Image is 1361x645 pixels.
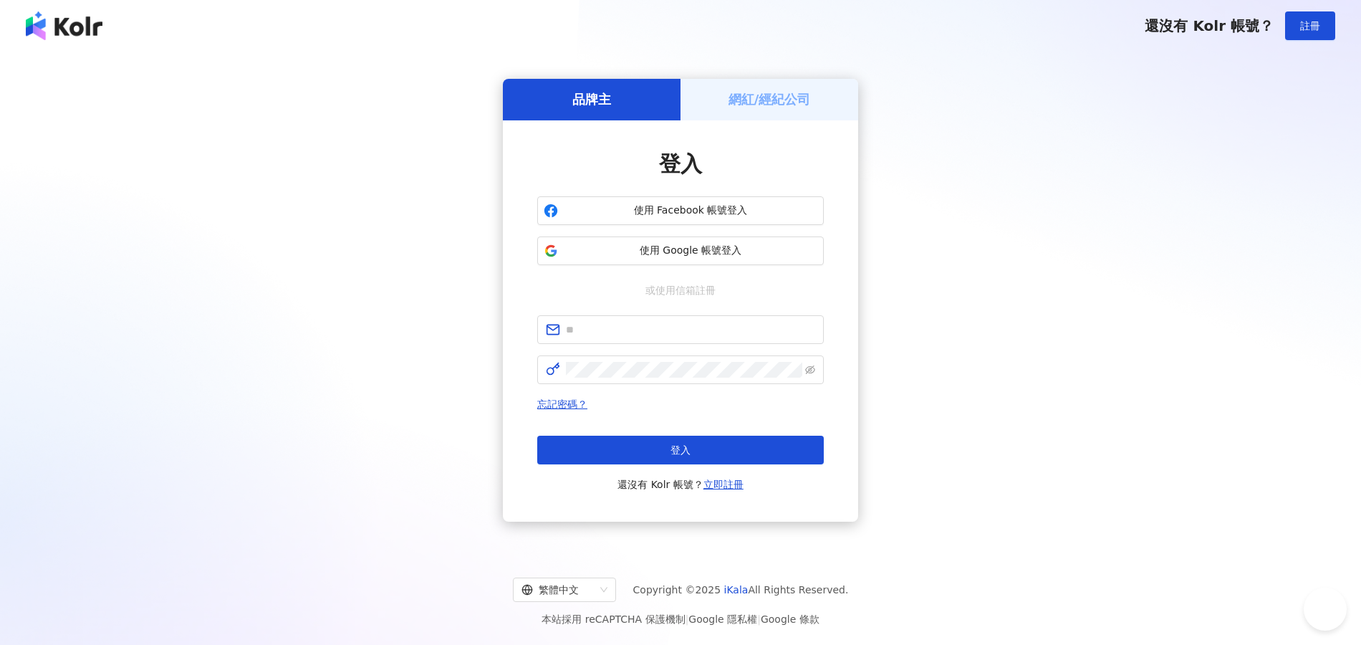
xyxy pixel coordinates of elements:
[521,578,595,601] div: 繁體中文
[688,613,757,625] a: Google 隱私權
[564,244,817,258] span: 使用 Google 帳號登入
[1304,588,1347,631] iframe: Help Scout Beacon - Open
[805,365,815,375] span: eye-invisible
[724,584,749,596] a: iKala
[703,479,744,490] a: 立即註冊
[757,613,761,625] span: |
[686,613,689,625] span: |
[761,613,819,625] a: Google 條款
[617,476,744,493] span: 還沒有 Kolr 帳號？
[633,581,849,598] span: Copyright © 2025 All Rights Reserved.
[1285,11,1335,40] button: 註冊
[635,282,726,298] span: 或使用信箱註冊
[1300,20,1320,32] span: 註冊
[564,204,817,218] span: 使用 Facebook 帳號登入
[670,444,691,456] span: 登入
[26,11,102,40] img: logo
[659,151,702,176] span: 登入
[537,436,824,464] button: 登入
[728,90,811,108] h5: 網紅/經紀公司
[542,611,819,628] span: 本站採用 reCAPTCHA 保護機制
[1145,17,1274,34] span: 還沒有 Kolr 帳號？
[537,398,587,410] a: 忘記密碼？
[537,236,824,265] button: 使用 Google 帳號登入
[537,196,824,225] button: 使用 Facebook 帳號登入
[572,90,611,108] h5: 品牌主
